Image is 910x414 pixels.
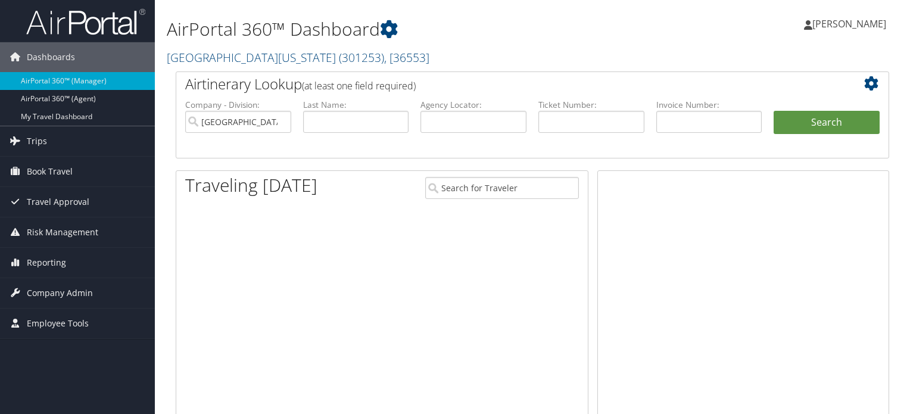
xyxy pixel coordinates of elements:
[27,278,93,308] span: Company Admin
[27,126,47,156] span: Trips
[27,157,73,186] span: Book Travel
[27,42,75,72] span: Dashboards
[302,79,416,92] span: (at least one field required)
[185,173,317,198] h1: Traveling [DATE]
[167,49,429,66] a: [GEOGRAPHIC_DATA][US_STATE]
[185,74,820,94] h2: Airtinerary Lookup
[774,111,880,135] button: Search
[812,17,886,30] span: [PERSON_NAME]
[538,99,644,111] label: Ticket Number:
[27,248,66,278] span: Reporting
[185,99,291,111] label: Company - Division:
[804,6,898,42] a: [PERSON_NAME]
[384,49,429,66] span: , [ 36553 ]
[425,177,579,199] input: Search for Traveler
[27,217,98,247] span: Risk Management
[303,99,409,111] label: Last Name:
[27,187,89,217] span: Travel Approval
[27,309,89,338] span: Employee Tools
[656,99,762,111] label: Invoice Number:
[167,17,655,42] h1: AirPortal 360™ Dashboard
[420,99,526,111] label: Agency Locator:
[26,8,145,36] img: airportal-logo.png
[339,49,384,66] span: ( 301253 )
